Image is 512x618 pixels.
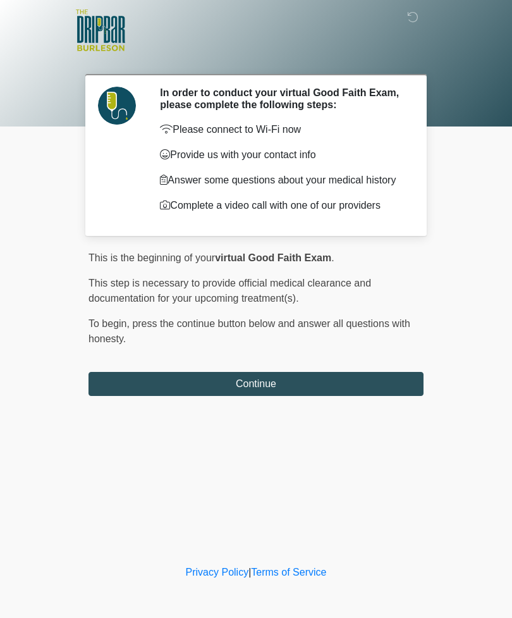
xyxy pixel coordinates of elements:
[248,567,251,578] a: |
[88,318,410,344] span: press the continue button below and answer all questions with honesty.
[88,318,132,329] span: To begin,
[98,87,136,125] img: Agent Avatar
[88,278,371,304] span: This step is necessary to provide official medical clearance and documentation for your upcoming ...
[331,252,334,263] span: .
[160,198,405,213] p: Complete a video call with one of our providers
[186,567,249,578] a: Privacy Policy
[251,567,326,578] a: Terms of Service
[215,252,331,263] strong: virtual Good Faith Exam
[88,372,424,396] button: Continue
[88,252,215,263] span: This is the beginning of your
[160,173,405,188] p: Answer some questions about your medical history
[76,9,125,51] img: The DRIPBaR - Burleson Logo
[160,122,405,137] p: Please connect to Wi-Fi now
[160,87,405,111] h2: In order to conduct your virtual Good Faith Exam, please complete the following steps:
[160,147,405,163] p: Provide us with your contact info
